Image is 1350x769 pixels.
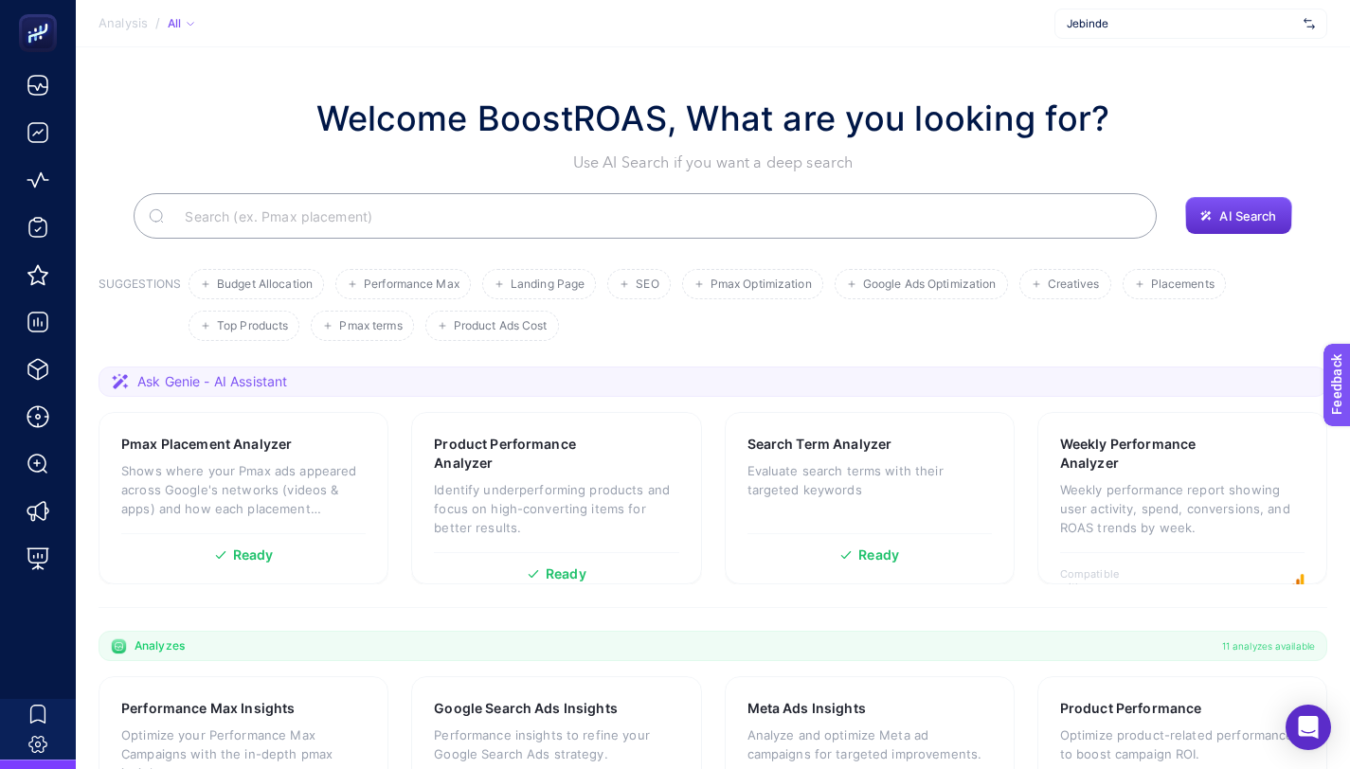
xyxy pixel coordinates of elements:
span: Compatible with: [1060,567,1145,594]
h3: Meta Ads Insights [747,699,866,718]
span: Ready [858,548,899,562]
span: Ready [546,567,586,581]
h1: Welcome BoostROAS, What are you looking for? [316,93,1110,144]
h3: Product Performance Analyzer [434,435,620,473]
img: svg%3e [1304,14,1315,33]
span: AI Search [1219,208,1276,224]
span: Jebinde [1067,16,1296,31]
h3: Pmax Placement Analyzer [121,435,292,454]
h3: Performance Max Insights [121,699,295,718]
span: / [155,15,160,30]
a: Search Term AnalyzerEvaluate search terms with their targeted keywordsReady [725,412,1015,584]
p: Shows where your Pmax ads appeared across Google's networks (videos & apps) and how each placemen... [121,461,366,518]
h3: Product Performance [1060,699,1202,718]
a: Pmax Placement AnalyzerShows where your Pmax ads appeared across Google's networks (videos & apps... [99,412,388,584]
span: Google Ads Optimization [863,277,997,292]
p: Use AI Search if you want a deep search [316,152,1110,174]
span: SEO [636,277,658,292]
p: Optimize product-related performance to boost campaign ROI. [1060,725,1305,763]
span: Product Ads Cost [454,319,548,333]
input: Search [170,189,1142,242]
span: Placements [1151,277,1215,292]
span: Budget Allocation [217,277,313,292]
span: Pmax Optimization [711,277,812,292]
button: AI Search [1185,197,1291,235]
p: Analyze and optimize Meta ad campaigns for targeted improvements. [747,725,992,763]
h3: Weekly Performance Analyzer [1060,435,1245,473]
div: All [168,16,194,31]
a: Weekly Performance AnalyzerWeekly performance report showing user activity, spend, conversions, a... [1037,412,1327,584]
span: Creatives [1048,277,1100,292]
h3: Search Term Analyzer [747,435,892,454]
p: Evaluate search terms with their targeted keywords [747,461,992,499]
span: Pmax terms [339,319,402,333]
h3: SUGGESTIONS [99,277,181,341]
span: Analysis [99,16,148,31]
p: Performance insights to refine your Google Search Ads strategy. [434,725,678,763]
h3: Google Search Ads Insights [434,699,618,718]
span: 11 analyzes available [1222,638,1315,653]
span: Performance Max [364,277,459,292]
div: Open Intercom Messenger [1286,705,1331,750]
a: Product Performance AnalyzerIdentify underperforming products and focus on high-converting items ... [411,412,701,584]
span: Landing Page [511,277,585,292]
span: Ask Genie - AI Assistant [137,372,287,391]
span: Analyzes [135,638,185,653]
p: Identify underperforming products and focus on high-converting items for better results. [434,480,678,537]
span: Ready [233,548,274,562]
span: Feedback [11,6,72,21]
p: Weekly performance report showing user activity, spend, conversions, and ROAS trends by week. [1060,480,1305,537]
span: Top Products [217,319,288,333]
